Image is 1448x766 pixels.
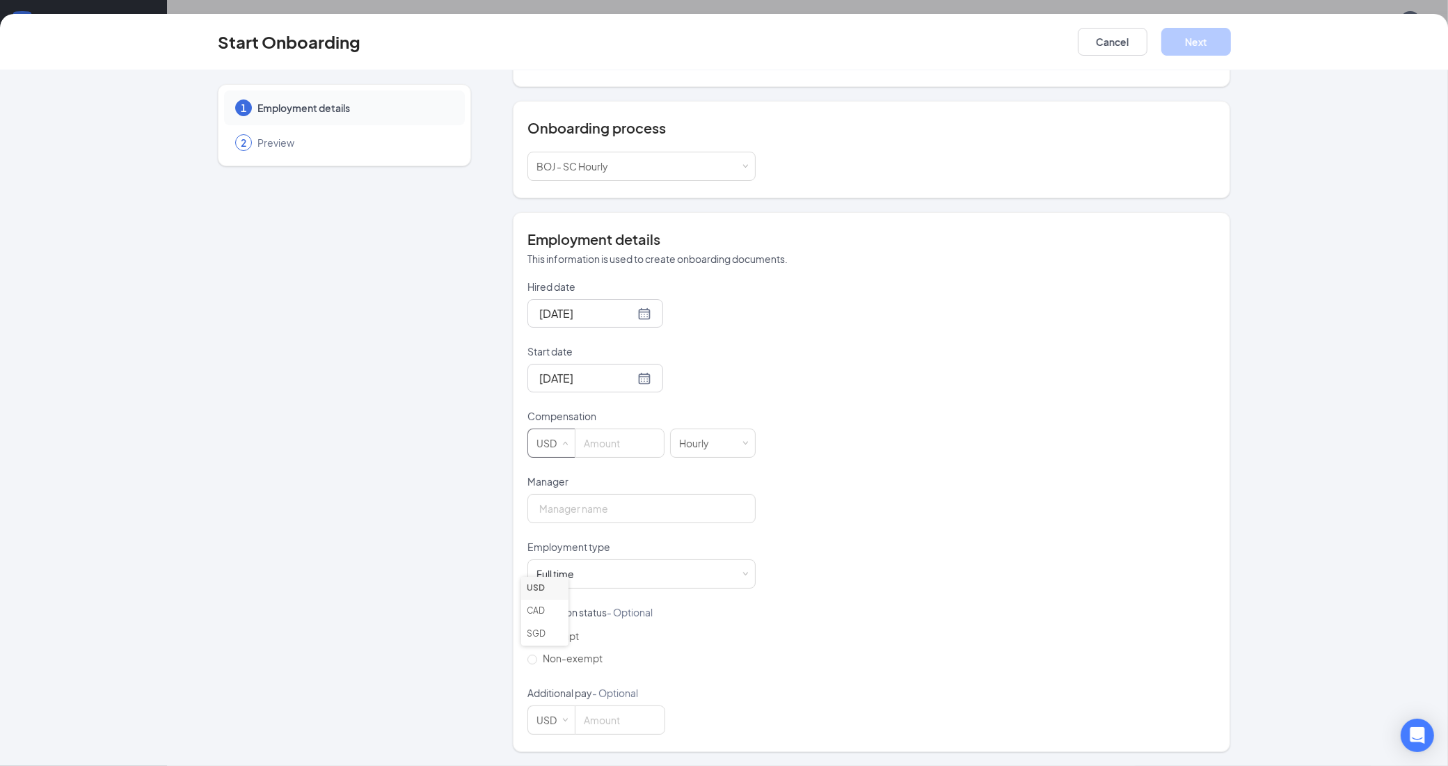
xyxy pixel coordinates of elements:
li: CAD [521,600,568,623]
h4: Employment details [527,230,1216,249]
span: 1 [241,101,246,115]
div: [object Object] [536,567,584,581]
span: BOJ - SC Hourly [536,160,608,173]
span: - Optional [592,687,638,699]
input: Aug 28, 2025 [539,369,635,387]
p: Compensation [527,409,756,423]
p: Employment type [527,540,756,554]
p: Exemption status [527,605,756,619]
p: Manager [527,474,756,488]
li: USD [521,577,568,600]
input: Amount [575,429,664,457]
div: USD [536,706,566,734]
p: Hired date [527,280,756,294]
span: Non-exempt [537,652,608,664]
p: This information is used to create onboarding documents. [527,252,1216,266]
button: Cancel [1078,28,1147,56]
div: Open Intercom Messenger [1401,719,1434,752]
div: Hourly [679,429,719,457]
input: Aug 26, 2025 [539,305,635,322]
div: [object Object] [536,152,618,180]
h4: Onboarding process [527,118,1216,138]
li: SGD [521,623,568,646]
p: Start date [527,344,756,358]
div: Full time [536,567,574,581]
h3: Start Onboarding [218,30,360,54]
span: Employment details [257,101,451,115]
input: Manager name [527,494,756,523]
div: USD [536,429,566,457]
button: Next [1161,28,1231,56]
span: - Optional [607,606,653,619]
input: Amount [575,706,665,734]
p: Additional pay [527,686,756,700]
span: Preview [257,136,451,150]
span: 2 [241,136,246,150]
